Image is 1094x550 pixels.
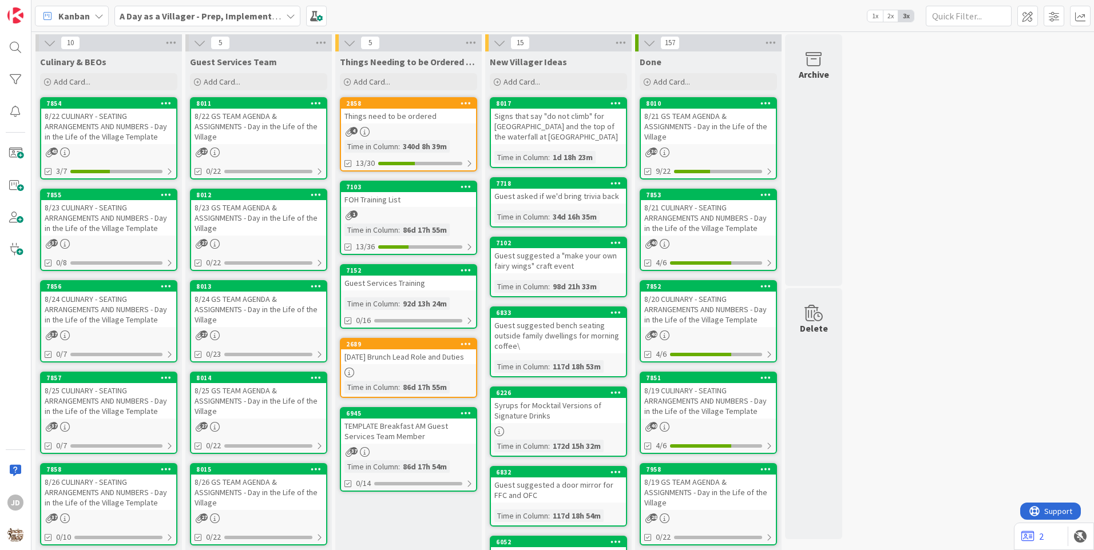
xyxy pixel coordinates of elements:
[494,509,548,522] div: Time in Column
[354,77,390,87] span: Add Card...
[40,97,177,180] a: 78548/22 CULINARY - SEATING ARRANGEMENTS AND NUMBERS - Day in the Life of the Village Template3/7
[550,440,604,452] div: 172d 15h 32m
[491,109,626,144] div: Signs that say "do not climb" for [GEOGRAPHIC_DATA] and the top of the waterfall at [GEOGRAPHIC_D...
[491,467,626,503] div: 6832Guest suggested a door mirror for FFC and OFC
[341,349,476,364] div: [DATE] Brunch Lead Role and Duties
[490,56,567,67] span: New Villager Ideas
[41,190,176,236] div: 78558/23 CULINARY - SEATING ARRANGEMENTS AND NUMBERS - Day in the Life of the Village Template
[41,383,176,419] div: 8/25 CULINARY - SEATING ARRANGEMENTS AND NUMBERS - Day in the Life of the Village Template
[646,191,776,199] div: 7853
[491,98,626,109] div: 8017
[646,374,776,382] div: 7851
[490,466,627,527] a: 6832Guest suggested a door mirror for FFC and OFCTime in Column:117d 18h 54m
[191,475,326,510] div: 8/26 GS TEAM AGENDA & ASSIGNMENTS - Day in the Life of the Village
[200,513,208,521] span: 27
[398,297,400,310] span: :
[398,381,400,393] span: :
[40,372,177,454] a: 78578/25 CULINARY - SEATING ARRANGEMENTS AND NUMBERS - Day in the Life of the Village Template0/7
[496,239,626,247] div: 7102
[191,281,326,327] div: 80138/24 GS TEAM AGENDA & ASSIGNMENTS - Day in the Life of the Village
[206,257,221,269] span: 0/22
[548,280,550,293] span: :
[191,292,326,327] div: 8/24 GS TEAM AGENDA & ASSIGNMENTS - Day in the Life of the Village
[40,280,177,362] a: 78568/24 CULINARY - SEATING ARRANGEMENTS AND NUMBERS - Day in the Life of the Village Template0/7
[200,148,208,155] span: 27
[550,210,600,223] div: 34d 16h 35m
[398,140,400,153] span: :
[491,189,626,204] div: Guest asked if we'd bring trivia back
[341,419,476,444] div: TEMPLATE Breakfast AM Guest Services Team Member
[360,36,380,50] span: 5
[650,513,657,521] span: 28
[640,372,777,454] a: 78518/19 CULINARY - SEATING ARRANGEMENTS AND NUMBERS - Day in the Life of the Village Template4/6
[490,306,627,377] a: 6833Guest suggested bench seating outside family dwellings for morning coffee\Time in Column:117d...
[490,386,627,457] a: 6226Syrups for Mocktail Versions of Signature DrinksTime in Column:172d 15h 32m
[640,189,777,271] a: 78538/21 CULINARY - SEATING ARRANGEMENTS AND NUMBERS - Day in the Life of the Village Template4/6
[40,463,177,545] a: 78588/26 CULINARY - SEATING ARRANGEMENTS AND NUMBERS - Day in the Life of the Village Template0/10
[400,460,450,473] div: 86d 17h 54m
[641,464,776,510] div: 79588/19 GS TEAM AGENDA & ASSIGNMENTS - Day in the Life of the Village
[496,538,626,546] div: 6052
[656,257,667,269] span: 4/6
[550,360,604,373] div: 117d 18h 53m
[191,281,326,292] div: 8013
[41,475,176,510] div: 8/26 CULINARY - SEATING ARRANGEMENTS AND NUMBERS - Day in the Life of the Village Template
[491,477,626,503] div: Guest suggested a door mirror for FFC and OFC
[646,465,776,473] div: 7958
[548,509,550,522] span: :
[504,77,540,87] span: Add Card...
[341,182,476,192] div: 7103
[491,537,626,547] div: 6052
[340,97,477,172] a: 2858Things need to be orderedTime in Column:340d 8h 39m13/30
[650,148,657,155] span: 30
[550,151,596,164] div: 1d 18h 23m
[211,36,230,50] span: 5
[41,200,176,236] div: 8/23 CULINARY - SEATING ARRANGEMENTS AND NUMBERS - Day in the Life of the Village Template
[496,468,626,476] div: 6832
[340,338,477,398] a: 2689[DATE] Brunch Lead Role and DutiesTime in Column:86d 17h 55m
[41,281,176,292] div: 7856
[356,477,371,489] span: 0/14
[491,308,626,318] div: 6833
[641,281,776,292] div: 7852
[491,178,626,204] div: 7718Guest asked if we'd bring trivia back
[46,99,176,107] div: 7854
[356,314,371,326] span: 0/16
[41,281,176,327] div: 78568/24 CULINARY - SEATING ARRANGEMENTS AND NUMBERS - Day in the Life of the Village Template
[356,241,375,253] span: 13/36
[656,531,671,543] span: 0/22
[548,360,550,373] span: :
[206,440,221,452] span: 0/22
[40,189,177,271] a: 78558/23 CULINARY - SEATING ARRANGEMENTS AND NUMBERS - Day in the Life of the Village Template0/8
[41,109,176,144] div: 8/22 CULINARY - SEATING ARRANGEMENTS AND NUMBERS - Day in the Life of the Village Template
[548,151,550,164] span: :
[640,280,777,362] a: 78528/20 CULINARY - SEATING ARRANGEMENTS AND NUMBERS - Day in the Life of the Village Template4/6
[341,265,476,290] div: 7152Guest Services Training
[400,140,450,153] div: 340d 8h 39m
[640,97,777,180] a: 80108/21 GS TEAM AGENDA & ASSIGNMENTS - Day in the Life of the Village9/22
[867,10,883,22] span: 1x
[341,98,476,109] div: 2858
[41,373,176,419] div: 78578/25 CULINARY - SEATING ARRANGEMENTS AND NUMBERS - Day in the Life of the Village Template
[344,297,398,310] div: Time in Column
[346,409,476,417] div: 6945
[494,360,548,373] div: Time in Column
[40,56,106,67] span: Culinary & BEOs
[41,373,176,383] div: 7857
[660,36,680,50] span: 157
[1021,529,1044,543] a: 2
[490,177,627,228] a: 7718Guest asked if we'd bring trivia backTime in Column:34d 16h 35m
[491,98,626,144] div: 8017Signs that say "do not climb" for [GEOGRAPHIC_DATA] and the top of the waterfall at [GEOGRAPH...
[350,127,358,134] span: 4
[653,77,690,87] span: Add Card...
[50,422,58,429] span: 37
[344,224,398,236] div: Time in Column
[196,191,326,199] div: 8012
[7,495,23,511] div: JD
[491,238,626,273] div: 7102Guest suggested a "make your own fairy wings" craft event
[491,238,626,248] div: 7102
[346,99,476,107] div: 2858
[640,463,777,545] a: 79588/19 GS TEAM AGENDA & ASSIGNMENTS - Day in the Life of the Village0/22
[190,280,327,362] a: 80138/24 GS TEAM AGENDA & ASSIGNMENTS - Day in the Life of the Village0/23
[190,56,277,67] span: Guest Services Team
